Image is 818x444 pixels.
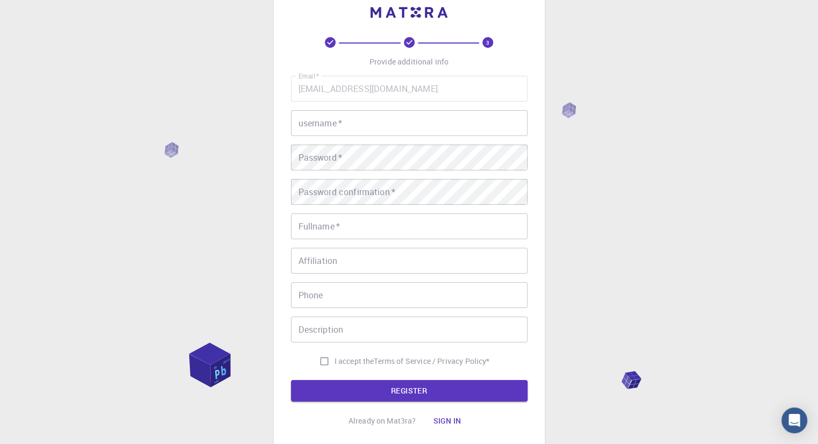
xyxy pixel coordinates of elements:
p: Already on Mat3ra? [348,416,416,426]
span: I accept the [335,356,374,367]
button: Sign in [424,410,470,432]
p: Terms of Service / Privacy Policy * [374,356,489,367]
button: REGISTER [291,380,528,402]
a: Terms of Service / Privacy Policy* [374,356,489,367]
div: Open Intercom Messenger [781,407,807,433]
label: Email [298,71,319,81]
text: 3 [486,39,489,46]
p: Provide additional info [369,56,449,67]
